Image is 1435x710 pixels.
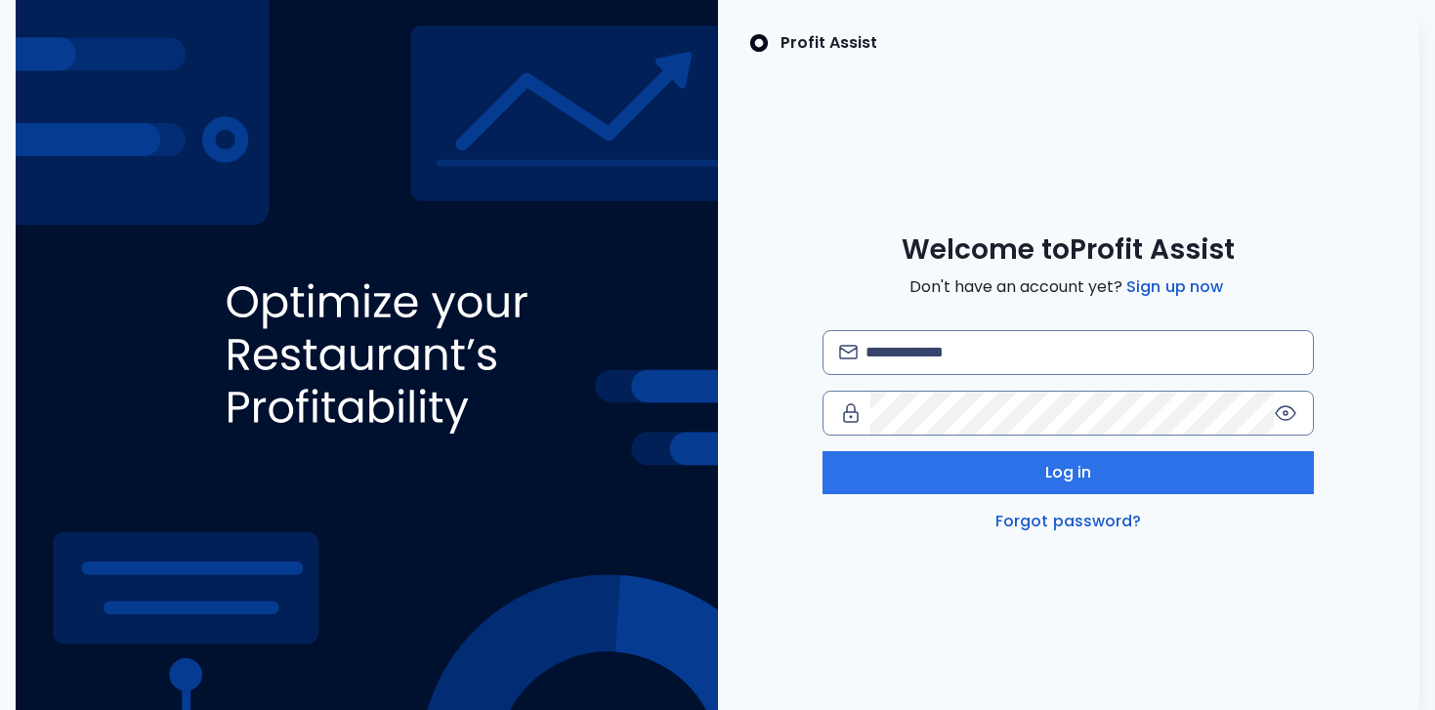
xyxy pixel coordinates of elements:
img: SpotOn Logo [749,31,769,55]
span: Don't have an account yet? [909,275,1227,299]
a: Sign up now [1122,275,1227,299]
span: Welcome to Profit Assist [902,232,1235,268]
img: email [839,345,858,359]
a: Forgot password? [992,510,1146,533]
button: Log in [823,451,1314,494]
span: Log in [1045,461,1092,484]
p: Profit Assist [781,31,877,55]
